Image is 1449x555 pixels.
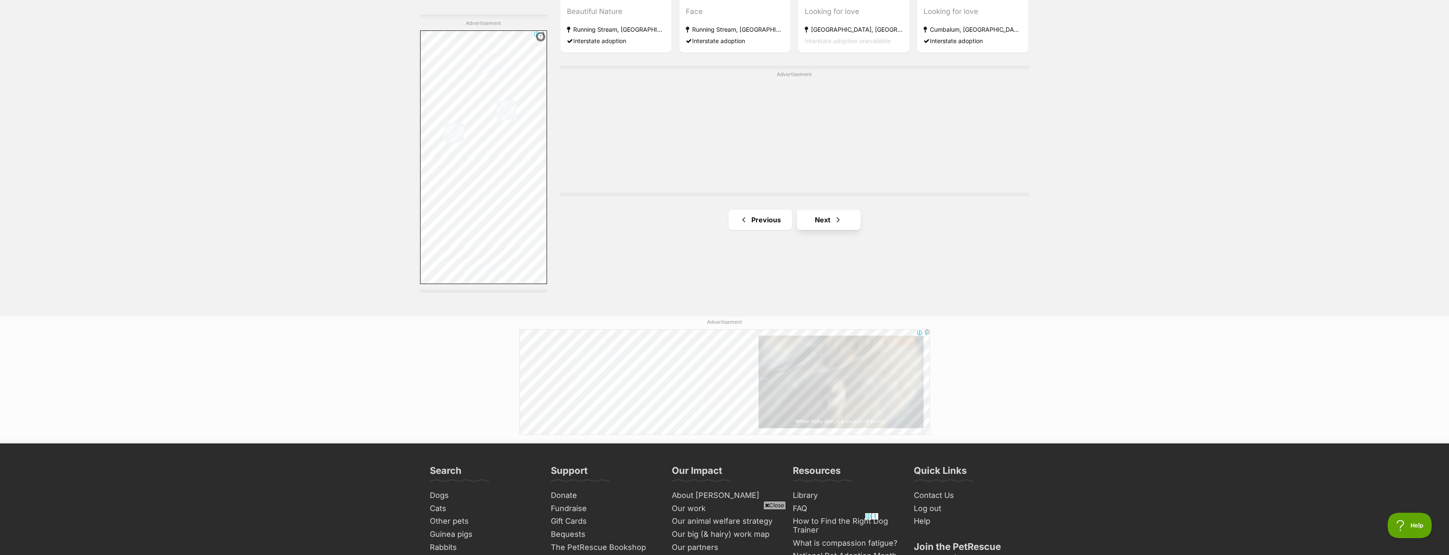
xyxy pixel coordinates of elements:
a: Library [789,489,902,502]
a: Dogs [426,489,539,502]
div: Interstate adoption [924,35,1022,46]
a: Previous page [729,210,792,230]
span: Interstate adoption unavailable [805,37,891,44]
a: Other pets [426,515,539,528]
div: Looking for love [924,5,1022,17]
h3: Our Impact [672,465,722,481]
strong: Cumbalum, [GEOGRAPHIC_DATA] [924,23,1022,35]
a: FAQ [789,502,902,515]
h3: Support [551,465,588,481]
a: Cats [426,502,539,515]
a: Log out [910,502,1023,515]
a: About [PERSON_NAME] [668,489,781,502]
a: Contact Us [910,489,1023,502]
a: The PetRescue Bookshop [547,541,660,554]
strong: [GEOGRAPHIC_DATA], [GEOGRAPHIC_DATA] [805,23,903,35]
img: info.svg [537,33,544,41]
a: Donate [547,489,660,502]
div: Looking for love [805,5,903,17]
a: Bequests [547,528,660,541]
a: Next page [797,210,861,230]
a: Rabbits [426,541,539,554]
iframe: Advertisement [571,513,879,551]
nav: Pagination [560,210,1029,230]
a: Our work [668,502,781,515]
div: Advertisement [560,66,1029,196]
a: Gift Cards [547,515,660,528]
a: Fundraise [547,502,660,515]
strong: Running Stream, [GEOGRAPHIC_DATA] [686,23,784,35]
iframe: Advertisement [589,82,1000,187]
div: Advertisement [420,15,547,293]
h3: Search [430,465,462,481]
h3: Quick Links [914,465,967,481]
div: Face [686,5,784,17]
strong: Running Stream, [GEOGRAPHIC_DATA] [567,23,665,35]
a: Guinea pigs [426,528,539,541]
div: Beautiful Nature [567,5,665,17]
div: Interstate adoption [567,35,665,46]
h3: Resources [793,465,841,481]
span: Close [763,501,786,509]
iframe: Help Scout Beacon - Open [1388,513,1432,538]
a: Help [910,515,1023,528]
iframe: Advertisement [520,329,930,435]
div: Interstate adoption [686,35,784,46]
